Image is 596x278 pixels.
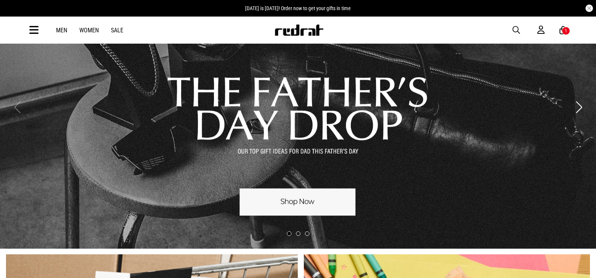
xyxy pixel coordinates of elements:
[560,26,567,34] a: 1
[245,5,351,11] span: [DATE] is [DATE]! Order now to get your gifts in time
[12,99,22,115] button: Previous slide
[274,24,324,36] img: Redrat logo
[56,27,67,34] a: Men
[565,28,567,33] div: 1
[574,99,584,115] button: Next slide
[79,27,99,34] a: Women
[6,3,29,26] button: Open LiveChat chat widget
[111,27,123,34] a: Sale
